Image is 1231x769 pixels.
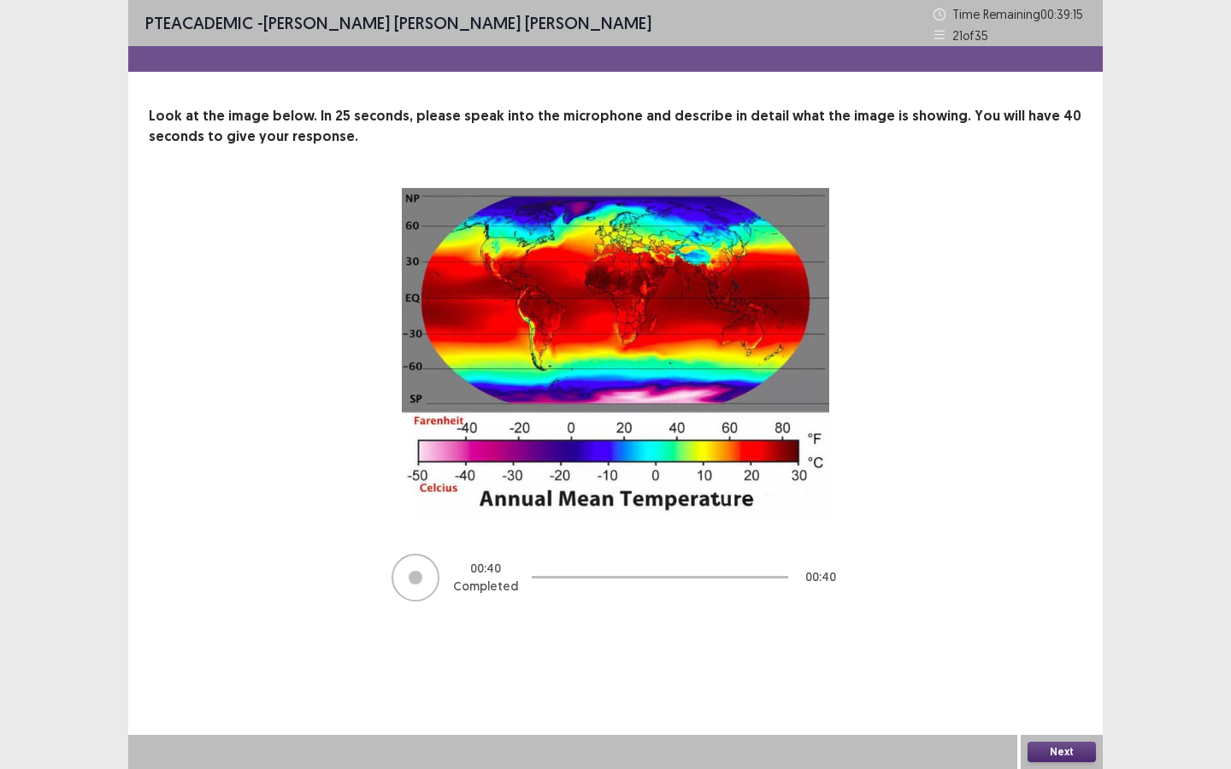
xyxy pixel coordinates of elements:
[145,10,651,36] p: - [PERSON_NAME] [PERSON_NAME] [PERSON_NAME]
[470,560,501,578] p: 00 : 40
[952,5,1086,23] p: Time Remaining 00 : 39 : 15
[402,188,829,518] img: image-description
[952,26,988,44] p: 21 of 35
[805,568,836,586] p: 00 : 40
[145,12,253,33] span: PTE academic
[453,578,518,596] p: Completed
[149,106,1082,147] p: Look at the image below. In 25 seconds, please speak into the microphone and describe in detail w...
[1028,742,1096,762] button: Next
